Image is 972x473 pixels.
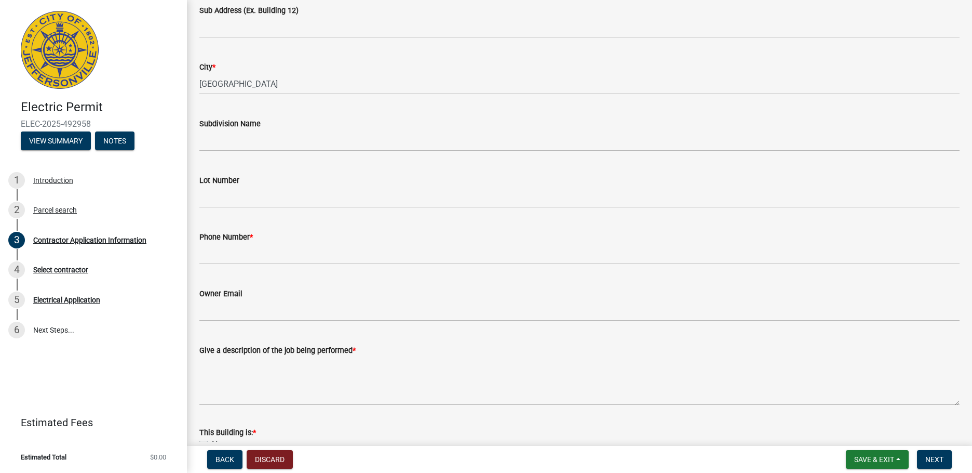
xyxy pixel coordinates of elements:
div: 5 [8,292,25,308]
button: Save & Exit [846,450,909,469]
label: City [199,64,215,71]
a: Estimated Fees [8,412,170,433]
div: Introduction [33,177,73,184]
div: 2 [8,202,25,218]
label: Sub Address (Ex. Building 12) [199,7,299,15]
div: 6 [8,322,25,338]
div: 3 [8,232,25,248]
label: Lot Number [199,177,239,185]
button: Discard [247,450,293,469]
div: Parcel search [33,206,77,214]
span: Next [925,455,943,464]
div: 4 [8,261,25,278]
div: 1 [8,172,25,189]
div: Contractor Application Information [33,237,146,244]
div: Electrical Application [33,296,100,304]
label: Give a description of the job being performed [199,347,356,354]
span: ELEC-2025-492958 [21,119,166,129]
wm-modal-confirm: Notes [95,137,134,146]
h4: Electric Permit [21,100,179,115]
button: Next [917,450,952,469]
label: This Building is: [199,429,256,437]
img: City of Jeffersonville, Indiana [21,11,99,89]
label: Phone Number [199,234,253,241]
label: Owner Email [199,291,242,298]
div: Select contractor [33,266,88,273]
label: New [212,439,228,451]
span: Estimated Total [21,454,66,461]
span: $0.00 [150,454,166,461]
span: Back [215,455,234,464]
wm-modal-confirm: Summary [21,137,91,146]
button: View Summary [21,132,91,150]
span: Save & Exit [854,455,894,464]
button: Back [207,450,242,469]
button: Notes [95,132,134,150]
label: Subdivision Name [199,121,261,128]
